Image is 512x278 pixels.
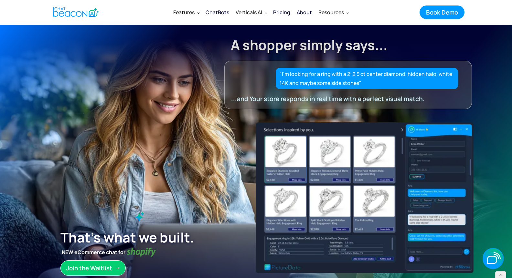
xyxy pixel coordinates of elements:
img: ChatBeacon New UI Experience [256,122,474,273]
a: Book Demo [420,5,464,19]
div: ...and Your store responds in real time with a perfect visual match. [231,94,453,103]
div: Resources [318,8,344,17]
div: Pricing [273,8,290,17]
img: Arrow [116,266,120,270]
a: ChatBots [202,4,232,21]
div: About [297,8,312,17]
strong: That’s what we built. [60,228,194,246]
a: Pricing [270,4,293,21]
div: "I’m looking for a ring with a 2-2.5 ct center diamond, hidden halo, white 14K and maybe some sid... [280,69,454,88]
img: Dropdown [197,11,200,14]
a: About [293,4,315,21]
img: Dropdown [347,11,349,14]
a: Join the Waitlist [60,260,126,276]
div: Features [170,5,202,20]
div: Resources [315,5,352,20]
a: home [48,4,103,20]
div: Join the Waitlist [66,264,112,272]
div: ChatBots [206,8,229,17]
strong: A shopper simply says... [231,36,388,54]
div: Features [173,8,195,17]
div: Verticals AI [232,5,270,20]
img: Dropdown [265,11,267,14]
div: Verticals AI [236,8,262,17]
div: Book Demo [426,8,458,16]
strong: NEW eCommerce chat for [60,248,127,257]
